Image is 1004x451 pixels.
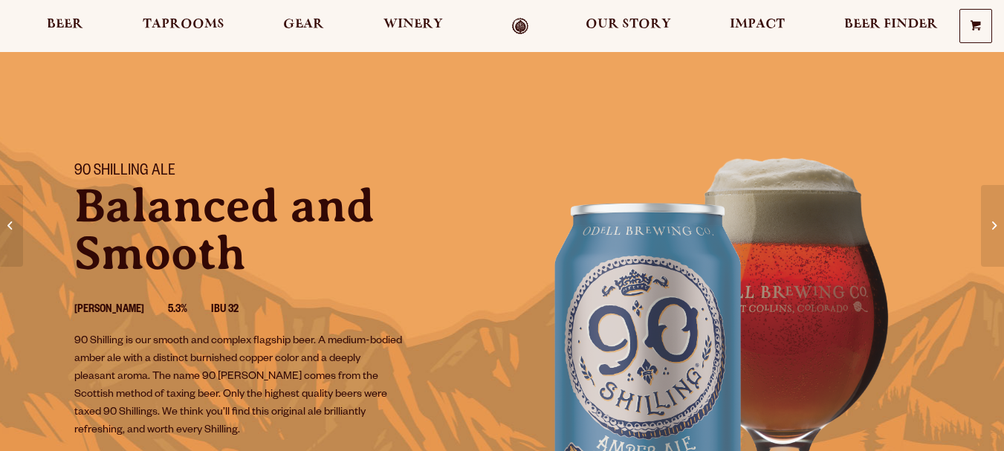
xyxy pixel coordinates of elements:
span: Taprooms [143,19,224,30]
span: Winery [383,19,443,30]
li: IBU 32 [211,301,262,320]
a: Taprooms [133,18,234,35]
p: 90 Shilling is our smooth and complex flagship beer. A medium-bodied amber ale with a distinct bu... [74,333,403,440]
span: Beer [47,19,83,30]
span: Our Story [586,19,671,30]
a: Impact [720,18,794,35]
li: [PERSON_NAME] [74,301,168,320]
a: Winery [374,18,453,35]
li: 5.3% [168,301,211,320]
span: Beer Finder [844,19,938,30]
a: Odell Home [493,18,548,35]
a: Our Story [576,18,681,35]
p: Balanced and Smooth [74,182,485,277]
span: Gear [283,19,324,30]
span: Impact [730,19,785,30]
h1: 90 Shilling Ale [74,163,485,182]
a: Beer [37,18,93,35]
a: Gear [273,18,334,35]
a: Beer Finder [835,18,948,35]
